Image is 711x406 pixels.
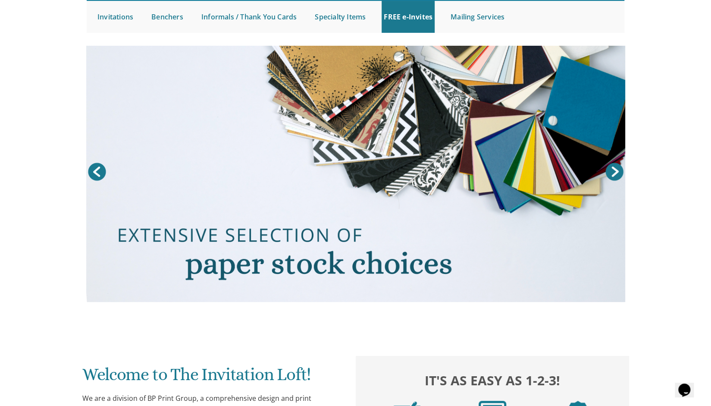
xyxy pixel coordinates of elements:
a: Benchers [149,1,185,33]
a: Prev [86,161,108,183]
iframe: chat widget [675,371,702,397]
h2: It's as easy as 1-2-3! [364,371,620,390]
a: Next [604,161,625,183]
a: Invitations [95,1,135,33]
a: Mailing Services [448,1,507,33]
a: Specialty Items [313,1,368,33]
a: Informals / Thank You Cards [199,1,299,33]
h1: Welcome to The Invitation Loft! [82,365,338,390]
a: FREE e-Invites [382,1,435,33]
